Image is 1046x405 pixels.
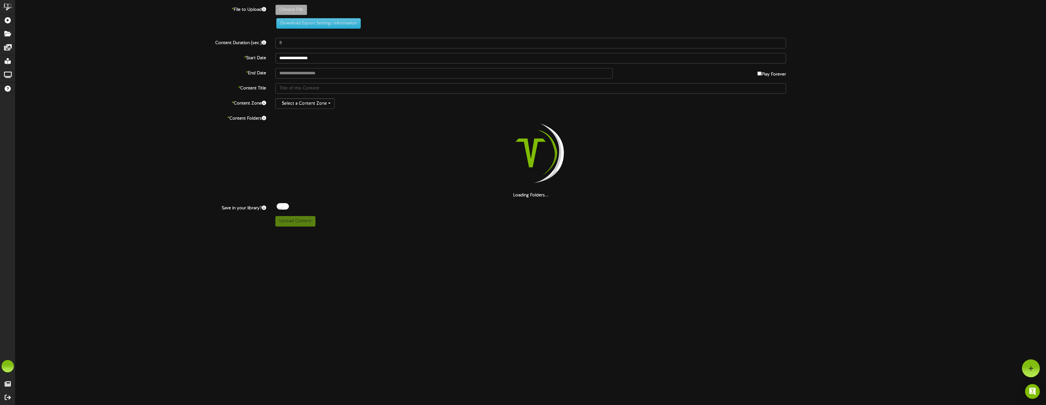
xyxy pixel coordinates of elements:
[491,113,570,192] img: loading-spinner-2.png
[11,83,271,92] label: Content Title
[757,72,761,76] input: Play Forever
[513,193,549,198] strong: Loading Folders...
[757,68,786,78] label: Play Forever
[1025,384,1040,399] div: Open Intercom Messenger
[11,98,271,107] label: Content Zone
[276,18,361,29] button: Download Export Settings Information
[11,5,271,13] label: File to Upload
[11,38,271,46] label: Content Duration (sec.)
[11,113,271,122] label: Content Folders
[11,68,271,76] label: End Date
[11,53,271,61] label: Start Date
[273,21,361,26] a: Download Export Settings Information
[275,98,335,109] button: Select a Content Zone
[275,83,786,94] input: Title of this Content
[275,216,315,227] button: Upload Content
[11,203,271,211] label: Save in your library?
